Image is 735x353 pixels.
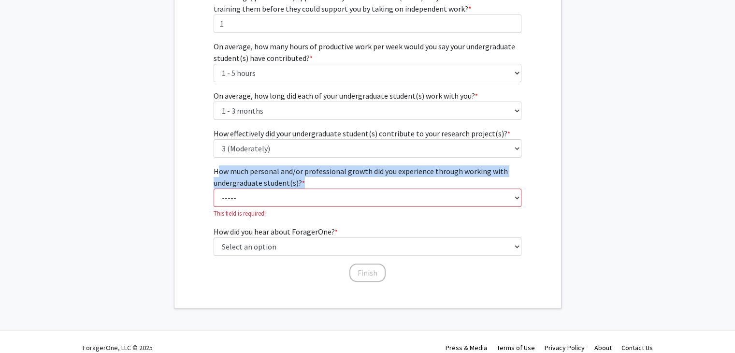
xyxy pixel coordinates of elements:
[497,343,535,352] a: Terms of Use
[214,90,478,102] label: On average, how long did each of your undergraduate student(s) work with you?
[214,165,521,189] label: How much personal and/or professional growth did you experience through working with undergraduat...
[446,343,487,352] a: Press & Media
[214,209,521,218] p: This field is required!
[594,343,612,352] a: About
[214,41,521,64] label: On average, how many hours of productive work per week would you say your undergraduate student(s...
[214,128,510,139] label: How effectively did your undergraduate student(s) contribute to your research project(s)?
[7,309,41,346] iframe: Chat
[214,226,338,237] label: How did you hear about ForagerOne?
[349,264,386,282] button: Finish
[621,343,653,352] a: Contact Us
[545,343,585,352] a: Privacy Policy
